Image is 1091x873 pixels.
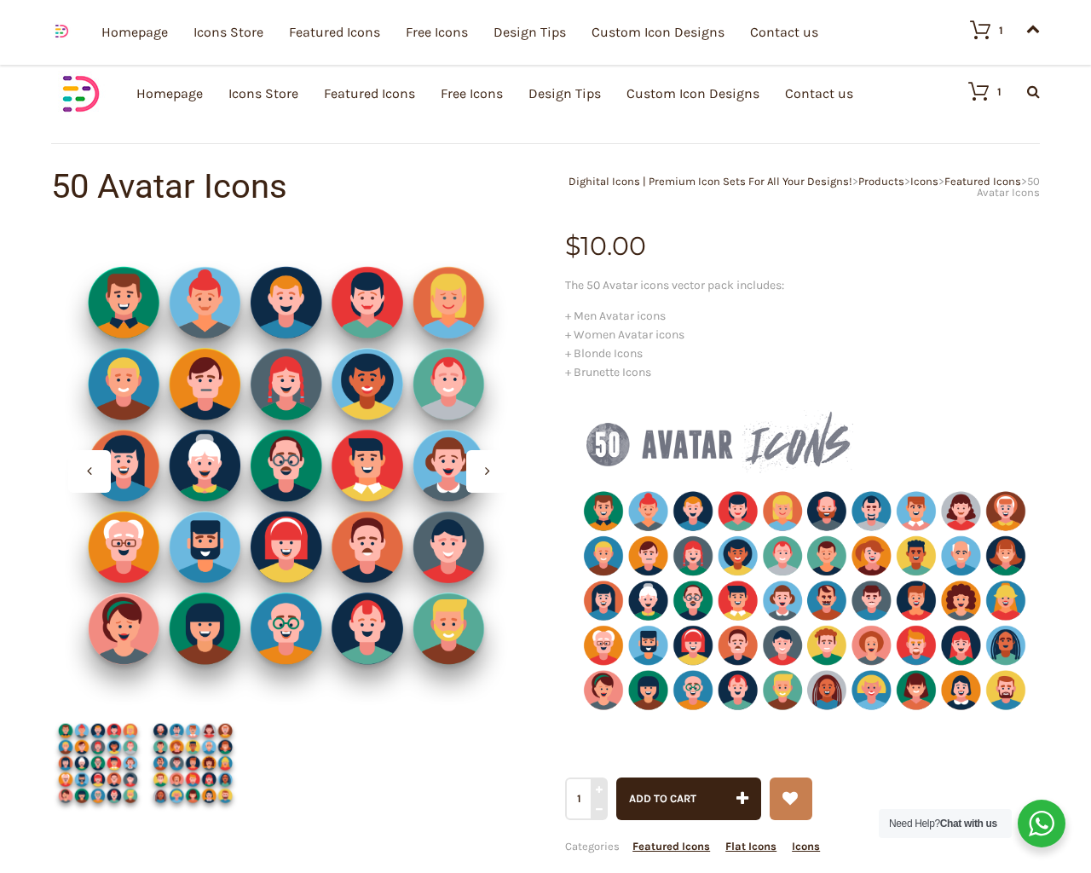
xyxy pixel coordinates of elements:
[146,717,240,812] img: 50-avatar-user-profile-icons
[999,25,1003,36] div: 1
[944,175,1021,188] a: Featured Icons
[951,81,1002,101] a: 1
[616,778,761,820] button: Add to cart
[51,234,526,708] img: 50-avatar-user-profile-icons2
[977,175,1040,199] span: 50 Avatar Icons
[565,778,605,820] input: Qty
[565,307,1040,382] p: + Men Avatar icons + Women Avatar icons + Blonde Icons + Brunette Icons
[565,230,580,262] span: $
[940,818,997,830] strong: Chat with us
[569,175,852,188] a: Dighital Icons | Premium Icon Sets For All Your Designs!
[565,276,1040,295] p: The 50 Avatar icons vector pack includes:
[953,20,1003,40] a: 1
[565,840,820,853] span: Categories
[889,818,997,830] span: Need Help?
[792,840,820,853] a: Icons
[632,840,710,853] a: Featured Icons
[725,840,776,853] a: Flat Icons
[545,176,1040,198] div: > > > >
[629,792,696,805] span: Add to cart
[565,394,1040,750] img: 50 Avatar Icons
[910,175,938,188] a: Icons
[51,717,146,812] img: Avatar Icons
[858,175,904,188] a: Products
[565,230,646,262] bdi: 10.00
[51,170,545,204] h1: 50 Avatar Icons
[997,86,1002,97] div: 1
